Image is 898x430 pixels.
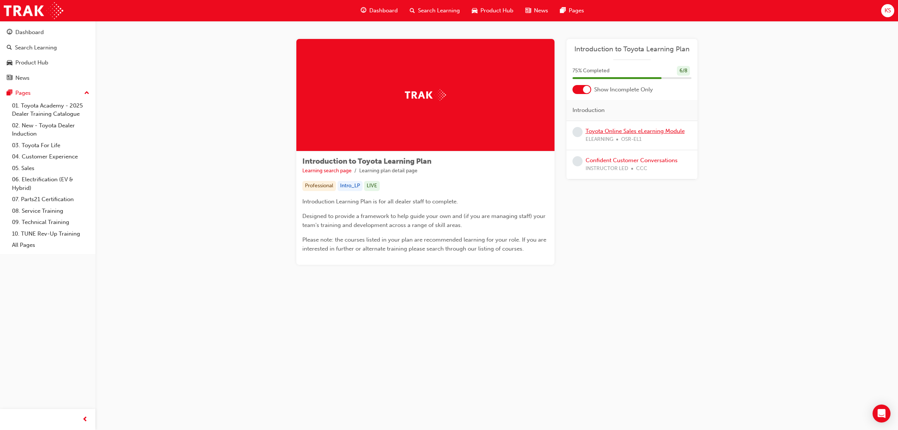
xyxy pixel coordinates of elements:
span: News [534,6,548,15]
span: Show Incomplete Only [594,85,653,94]
span: ELEARNING [586,135,613,144]
span: learningRecordVerb_NONE-icon [572,156,583,166]
a: News [3,71,92,85]
div: Search Learning [15,43,57,52]
div: News [15,74,30,82]
span: Designed to provide a framework to help guide your own and (if you are managing staff) your team'... [302,213,547,228]
span: search-icon [7,45,12,51]
div: Intro_LP [337,181,363,191]
a: Toyota Online Sales eLearning Module [586,128,685,134]
span: INSTRUCTOR LED [586,164,628,173]
span: Introduction to Toyota Learning Plan [302,157,431,166]
span: KS [885,6,891,15]
a: search-iconSearch Learning [404,3,466,18]
button: DashboardSearch LearningProduct HubNews [3,24,92,86]
button: KS [881,4,894,17]
div: 6 / 8 [677,66,690,76]
div: Pages [15,89,31,97]
span: guage-icon [7,29,12,36]
a: 05. Sales [9,163,92,174]
li: Learning plan detail page [359,167,418,175]
span: 75 % Completed [572,67,610,75]
img: Trak [4,2,63,19]
div: Product Hub [15,58,48,67]
span: Pages [569,6,584,15]
a: All Pages [9,239,92,251]
span: Please note: the courses listed in your plan are recommended learning for your role. If you are i... [302,236,548,252]
a: Learning search page [302,167,352,174]
span: guage-icon [361,6,366,15]
a: 07. Parts21 Certification [9,194,92,205]
span: pages-icon [560,6,566,15]
span: car-icon [472,6,477,15]
div: Professional [302,181,336,191]
span: up-icon [84,88,89,98]
a: 04. Customer Experience [9,151,92,163]
a: Search Learning [3,41,92,55]
a: 01. Toyota Academy - 2025 Dealer Training Catalogue [9,100,92,120]
span: news-icon [525,6,531,15]
span: prev-icon [82,415,88,424]
div: Dashboard [15,28,44,37]
a: 02. New - Toyota Dealer Induction [9,120,92,140]
span: search-icon [410,6,415,15]
span: Search Learning [418,6,460,15]
a: Product Hub [3,56,92,70]
div: LIVE [364,181,380,191]
button: Pages [3,86,92,100]
img: Trak [405,89,446,101]
a: Introduction to Toyota Learning Plan [572,45,691,54]
a: 08. Service Training [9,205,92,217]
a: Dashboard [3,25,92,39]
span: Introduction [572,106,605,115]
a: 03. Toyota For Life [9,140,92,151]
a: car-iconProduct Hub [466,3,519,18]
a: news-iconNews [519,3,554,18]
a: pages-iconPages [554,3,590,18]
a: 06. Electrification (EV & Hybrid) [9,174,92,194]
span: OSR-EL1 [621,135,642,144]
span: Product Hub [480,6,513,15]
span: Dashboard [369,6,398,15]
span: CCC [636,164,647,173]
span: learningRecordVerb_NONE-icon [572,127,583,137]
span: pages-icon [7,90,12,97]
span: car-icon [7,60,12,66]
a: Confident Customer Conversations [586,157,678,164]
span: news-icon [7,75,12,82]
a: 09. Technical Training [9,216,92,228]
a: guage-iconDashboard [355,3,404,18]
a: 10. TUNE Rev-Up Training [9,228,92,240]
span: Introduction Learning Plan is for all dealer staff to complete. [302,198,458,205]
div: Open Intercom Messenger [873,405,891,423]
